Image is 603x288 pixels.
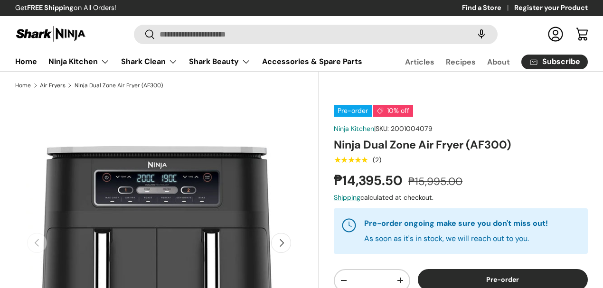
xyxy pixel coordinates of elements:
a: Ninja Kitchen [48,52,110,71]
a: Home [15,83,31,88]
a: Subscribe [521,55,588,69]
div: 5.0 out of 5.0 stars [334,156,367,164]
strong: Pre-order ongoing make sure you don't miss out! [364,218,548,228]
div: (2) [373,157,381,164]
a: About [487,53,510,71]
span: Pre-order [334,105,372,117]
a: Accessories & Spare Parts [262,52,362,71]
span: Subscribe [542,58,580,65]
img: Shark Ninja Philippines [15,25,86,43]
span: SKU: [376,124,389,133]
span: ★★★★★ [334,155,367,165]
a: Shark Beauty [189,52,251,71]
a: Air Fryers [40,83,66,88]
a: Ninja Dual Zone Air Fryer (AF300) [75,83,163,88]
span: 2001004079 [391,124,433,133]
a: Ninja Kitchen [334,124,374,133]
a: Home [15,52,37,71]
p: As soon as it's in stock, we will reach out to you. [364,233,548,244]
nav: Secondary [382,52,588,71]
summary: Ninja Kitchen [43,52,115,71]
nav: Primary [15,52,362,71]
a: Shipping [334,193,360,202]
span: 10% off [373,105,413,117]
span: | [374,124,433,133]
a: Find a Store [462,3,514,13]
a: Register your Product [514,3,588,13]
speech-search-button: Search by voice [466,24,497,45]
div: calculated at checkout. [334,193,588,203]
p: Get on All Orders! [15,3,116,13]
s: ₱15,995.00 [408,175,462,188]
strong: FREE Shipping [27,3,74,12]
strong: ₱14,395.50 [334,172,405,189]
summary: Shark Beauty [183,52,256,71]
a: Articles [405,53,434,71]
h1: Ninja Dual Zone Air Fryer (AF300) [334,138,588,152]
a: Shark Clean [121,52,178,71]
summary: Shark Clean [115,52,183,71]
nav: Breadcrumbs [15,81,319,90]
a: Recipes [446,53,476,71]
